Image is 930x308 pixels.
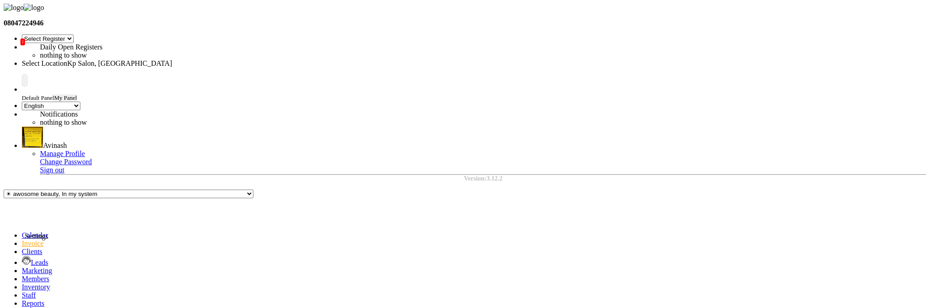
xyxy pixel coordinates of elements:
[54,94,77,101] span: My Panel
[22,291,36,299] a: Staff
[22,231,48,239] a: Calendar
[43,142,67,149] span: Avinash
[40,150,85,157] a: Manage Profile
[40,51,267,59] li: nothing to show
[22,127,43,148] img: Avinash
[40,166,64,174] a: Sign out
[40,110,267,118] div: Notifications
[40,118,267,127] li: nothing to show
[4,4,24,12] img: logo
[22,259,48,266] a: Leads
[40,175,926,182] div: Version:3.12.2
[31,259,48,266] span: Leads
[40,158,92,166] a: Change Password
[22,267,52,274] a: Marketing
[22,94,54,101] span: Default Panel
[24,4,44,12] img: logo
[4,19,44,27] b: 08047224946
[22,248,42,255] a: Clients
[22,299,45,307] a: Reports
[25,232,49,240] div: Settings
[20,39,25,45] span: 2
[40,43,267,51] div: Daily Open Registers
[22,240,44,247] a: Invoice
